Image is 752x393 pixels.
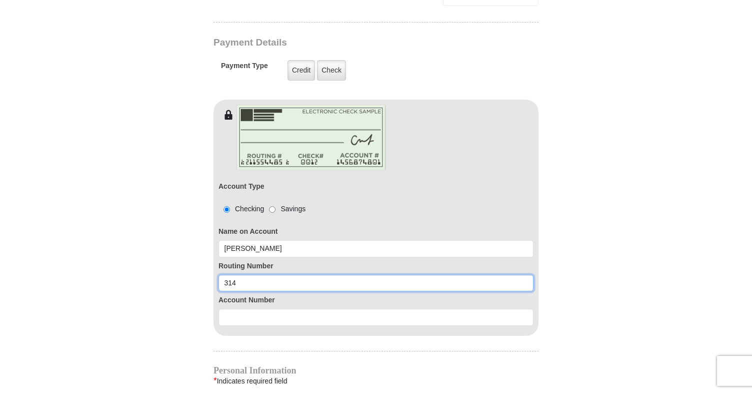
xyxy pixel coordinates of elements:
[221,62,268,75] h5: Payment Type
[218,261,533,271] label: Routing Number
[213,374,538,387] div: Indicates required field
[218,295,533,305] label: Account Number
[213,366,538,374] h4: Personal Information
[213,37,468,49] h3: Payment Details
[236,105,386,170] img: check-en.png
[218,226,533,237] label: Name on Account
[218,204,305,214] div: Checking Savings
[218,181,264,192] label: Account Type
[287,60,315,81] label: Credit
[317,60,346,81] label: Check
